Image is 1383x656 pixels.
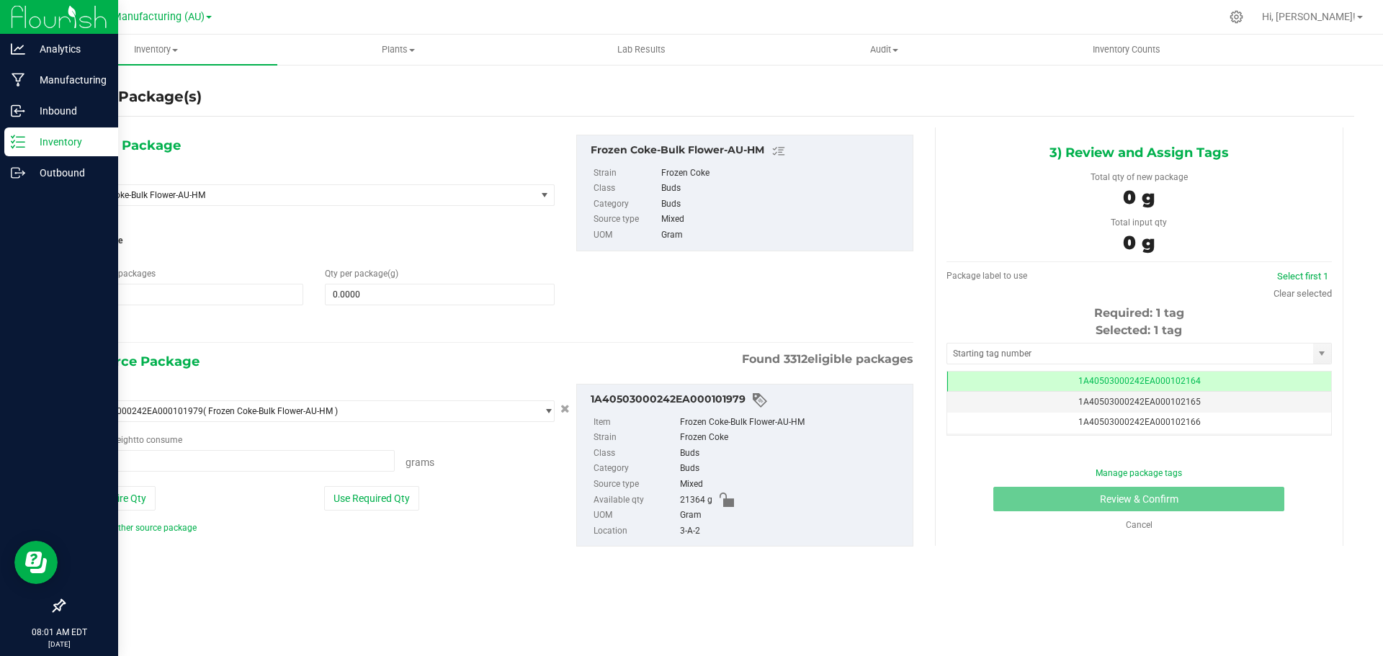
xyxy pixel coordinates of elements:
span: Required: 1 tag [1094,306,1184,320]
span: 1A40503000242EA000102165 [1078,397,1201,407]
span: weight [110,435,136,445]
div: Gram [680,508,905,524]
label: Category [594,197,658,212]
p: Outbound [25,164,112,181]
a: Plants [277,35,520,65]
span: 3312 [784,352,807,366]
div: Buds [661,197,905,212]
label: Class [594,446,677,462]
label: Location [594,524,677,539]
span: 3) Review and Assign Tags [1049,142,1229,163]
span: Qty per package [325,269,398,279]
p: Inbound [25,102,112,120]
div: 3-A-2 [680,524,905,539]
a: Cancel [1126,520,1152,530]
span: 1A40503000242EA000102166 [1078,417,1201,427]
div: Buds [680,461,905,477]
span: Frozen Coke [74,230,555,251]
a: Select first 1 [1277,271,1328,282]
span: 21364 g [680,493,712,508]
span: select [536,401,554,421]
label: UOM [594,228,658,243]
span: Inventory [35,43,277,56]
span: Selected: 1 tag [1096,323,1182,337]
span: 1A40503000242EA000101979 [81,406,203,416]
p: Analytics [25,40,112,58]
label: UOM [594,508,677,524]
span: Package label to use [946,271,1027,281]
span: Inventory Counts [1073,43,1180,56]
p: Manufacturing [25,71,112,89]
label: Strain [594,166,658,181]
label: Source type [594,477,677,493]
a: Add another source package [74,523,197,533]
span: 1) New Package [74,135,181,156]
a: Lab Results [520,35,763,65]
div: Frozen Coke-Bulk Flower-AU-HM [591,143,905,160]
div: Frozen Coke [661,166,905,181]
span: Lab Results [598,43,685,56]
label: Source type [594,212,658,228]
h4: Create Package(s) [63,86,202,107]
div: Buds [680,446,905,462]
span: select [1313,343,1331,364]
p: 08:01 AM EDT [6,626,112,639]
label: Item [594,415,677,431]
label: Strain [594,430,677,446]
div: 1A40503000242EA000101979 [591,392,905,409]
inline-svg: Inbound [11,104,25,118]
div: Frozen Coke-Bulk Flower-AU-HM [680,415,905,431]
span: select [536,185,554,205]
label: Class [594,181,658,197]
span: 2) Source Package [74,351,200,372]
label: Available qty [594,493,677,508]
span: ( Frozen Coke-Bulk Flower-AU-HM ) [203,406,338,416]
span: Total input qty [1111,217,1167,228]
inline-svg: Manufacturing [11,73,25,87]
p: [DATE] [6,639,112,650]
span: Hi, [PERSON_NAME]! [1262,11,1356,22]
div: Mixed [661,212,905,228]
div: Mixed [680,477,905,493]
a: Clear selected [1274,288,1332,299]
span: Package to consume [74,435,182,445]
a: Audit [763,35,1006,65]
button: Cancel button [556,399,574,420]
span: 0 g [1123,231,1155,254]
button: Review & Confirm [993,487,1284,511]
input: 0.0000 [326,284,553,305]
span: Stash Manufacturing (AU) [83,11,205,23]
div: Manage settings [1227,10,1245,24]
iframe: Resource center [14,541,58,584]
div: Buds [661,181,905,197]
div: Frozen Coke [680,430,905,446]
div: Gram [661,228,905,243]
span: Audit [764,43,1005,56]
span: 0 g [1123,186,1155,209]
span: (g) [388,269,398,279]
span: Found eligible packages [742,351,913,368]
label: Category [594,461,677,477]
span: Plants [278,43,519,56]
span: Frozen Coke-Bulk Flower-AU-HM [81,190,512,200]
input: 1 [75,284,303,305]
inline-svg: Outbound [11,166,25,180]
inline-svg: Inventory [11,135,25,149]
span: 1A40503000242EA000102164 [1078,376,1201,386]
a: Inventory [35,35,277,65]
button: Use Required Qty [324,486,419,511]
a: Inventory Counts [1006,35,1248,65]
span: Total qty of new package [1091,172,1188,182]
span: Grams [406,457,434,468]
inline-svg: Analytics [11,42,25,56]
a: Manage package tags [1096,468,1182,478]
input: Starting tag number [947,343,1313,364]
p: Inventory [25,133,112,150]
